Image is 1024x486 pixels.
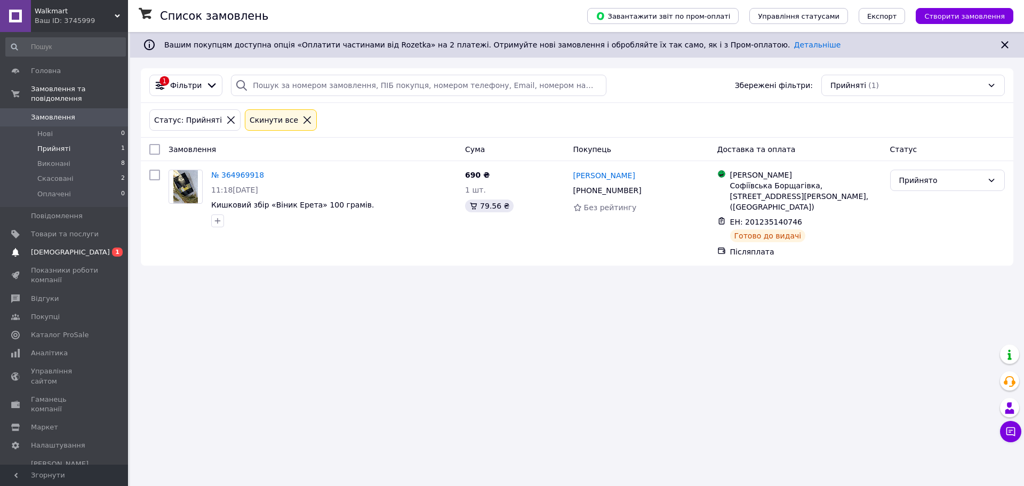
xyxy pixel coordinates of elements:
[170,80,202,91] span: Фільтри
[31,367,99,386] span: Управління сайтом
[758,12,839,20] span: Управління статусами
[573,170,635,181] a: [PERSON_NAME]
[121,144,125,154] span: 1
[730,246,882,257] div: Післяплата
[211,186,258,194] span: 11:18[DATE]
[121,159,125,169] span: 8
[730,229,806,242] div: Готово до видачі
[37,159,70,169] span: Виконані
[37,144,70,154] span: Прийняті
[211,171,264,179] a: № 364969918
[211,201,374,209] a: Кишковий збір «Віник Ерета» 100 грамів.
[1000,421,1021,442] button: Чат з покупцем
[31,312,60,322] span: Покупці
[112,248,123,257] span: 1
[587,8,739,24] button: Завантажити звіт по пром-оплаті
[31,423,58,432] span: Маркет
[231,75,606,96] input: Пошук за номером замовлення, ПІБ покупця, номером телефону, Email, номером накладної
[31,66,61,76] span: Головна
[868,81,879,90] span: (1)
[31,294,59,304] span: Відгуки
[730,218,802,226] span: ЕН: 201235140746
[31,248,110,257] span: [DEMOGRAPHIC_DATA]
[584,203,637,212] span: Без рейтингу
[31,211,83,221] span: Повідомлення
[31,348,68,358] span: Аналітика
[573,145,611,154] span: Покупець
[31,330,89,340] span: Каталог ProSale
[37,129,53,139] span: Нові
[152,114,224,126] div: Статус: Прийняті
[916,8,1013,24] button: Створити замовлення
[173,170,198,203] img: Фото товару
[899,174,983,186] div: Прийнято
[717,145,796,154] span: Доставка та оплата
[794,41,841,49] a: Детальніше
[830,80,866,91] span: Прийняті
[5,37,126,57] input: Пошук
[924,12,1005,20] span: Створити замовлення
[31,441,85,450] span: Налаштування
[465,145,485,154] span: Cума
[169,145,216,154] span: Замовлення
[867,12,897,20] span: Експорт
[35,6,115,16] span: Walkmart
[596,11,730,21] span: Завантажити звіт по пром-оплаті
[31,113,75,122] span: Замовлення
[121,174,125,184] span: 2
[571,183,644,198] div: [PHONE_NUMBER]
[35,16,128,26] div: Ваш ID: 3745999
[31,84,128,103] span: Замовлення та повідомлення
[121,129,125,139] span: 0
[465,200,514,212] div: 79.56 ₴
[169,170,203,204] a: Фото товару
[31,395,99,414] span: Гаманець компанії
[859,8,906,24] button: Експорт
[730,170,882,180] div: [PERSON_NAME]
[37,174,74,184] span: Скасовані
[160,10,268,22] h1: Список замовлень
[735,80,813,91] span: Збережені фільтри:
[37,189,71,199] span: Оплачені
[465,171,490,179] span: 690 ₴
[247,114,300,126] div: Cкинути все
[465,186,486,194] span: 1 шт.
[164,41,841,49] span: Вашим покупцям доступна опція «Оплатити частинами від Rozetka» на 2 платежі. Отримуйте нові замов...
[890,145,917,154] span: Статус
[749,8,848,24] button: Управління статусами
[730,180,882,212] div: Софіївська Борщагівка, [STREET_ADDRESS][PERSON_NAME], ([GEOGRAPHIC_DATA])
[121,189,125,199] span: 0
[905,11,1013,20] a: Створити замовлення
[31,266,99,285] span: Показники роботи компанії
[31,229,99,239] span: Товари та послуги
